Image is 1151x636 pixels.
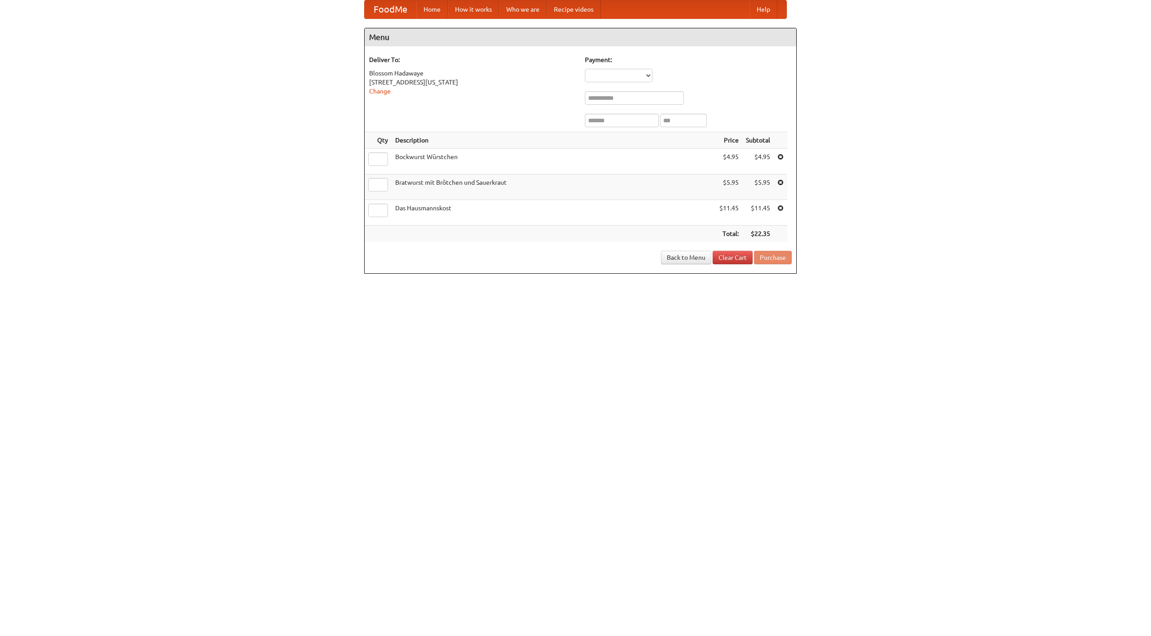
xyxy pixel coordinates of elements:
[369,78,576,87] div: [STREET_ADDRESS][US_STATE]
[416,0,448,18] a: Home
[742,132,774,149] th: Subtotal
[585,55,792,64] h5: Payment:
[499,0,547,18] a: Who we are
[742,200,774,226] td: $11.45
[369,69,576,78] div: Blossom Hadawaye
[392,200,716,226] td: Das Hausmannskost
[392,149,716,174] td: Bockwurst Würstchen
[365,28,796,46] h4: Menu
[392,174,716,200] td: Bratwurst mit Brötchen und Sauerkraut
[547,0,601,18] a: Recipe videos
[749,0,777,18] a: Help
[754,251,792,264] button: Purchase
[365,132,392,149] th: Qty
[716,174,742,200] td: $5.95
[716,132,742,149] th: Price
[742,174,774,200] td: $5.95
[365,0,416,18] a: FoodMe
[392,132,716,149] th: Description
[742,149,774,174] td: $4.95
[716,200,742,226] td: $11.45
[369,88,391,95] a: Change
[661,251,711,264] a: Back to Menu
[716,226,742,242] th: Total:
[448,0,499,18] a: How it works
[713,251,753,264] a: Clear Cart
[716,149,742,174] td: $4.95
[742,226,774,242] th: $22.35
[369,55,576,64] h5: Deliver To:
